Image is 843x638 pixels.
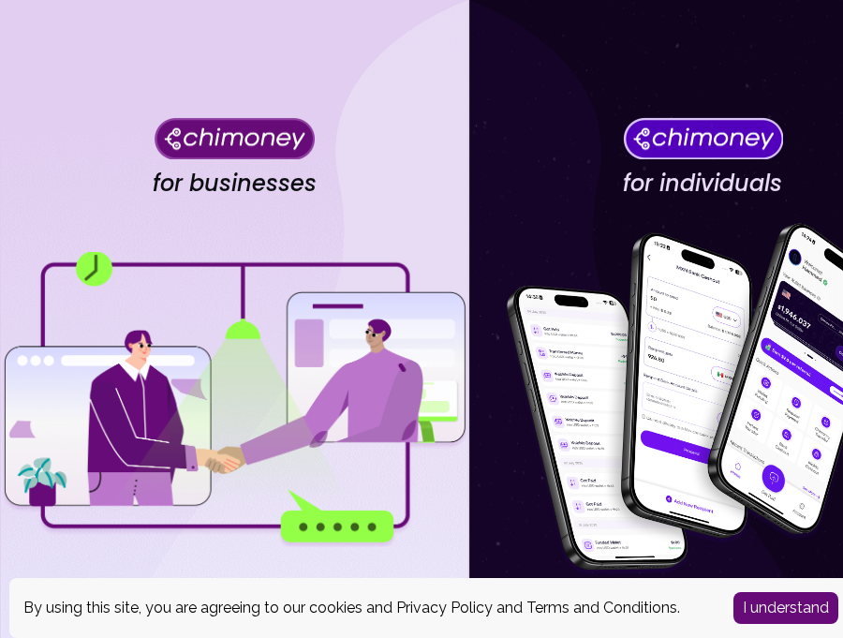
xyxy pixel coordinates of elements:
[23,597,705,619] div: By using this site, you are agreeing to our cookies and and .
[623,117,783,159] img: Chimoney for individuals
[526,599,677,616] a: Terms and Conditions
[623,170,782,198] h4: for individuals
[396,599,493,616] a: Privacy Policy
[155,117,315,159] img: Chimoney for businesses
[153,170,317,198] h4: for businesses
[733,592,838,624] button: Accept cookies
